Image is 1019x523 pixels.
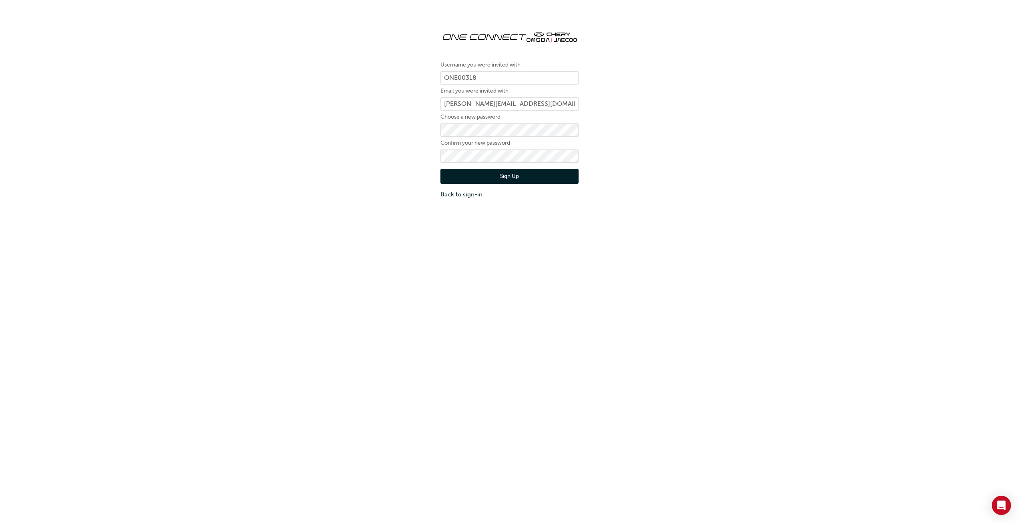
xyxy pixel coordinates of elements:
[440,169,579,184] button: Sign Up
[440,190,579,199] a: Back to sign-in
[440,138,579,148] label: Confirm your new password
[440,86,579,96] label: Email you were invited with
[440,60,579,70] label: Username you were invited with
[440,71,579,85] input: Username
[992,496,1011,515] div: Open Intercom Messenger
[440,24,579,48] img: oneconnect
[440,112,579,122] label: Choose a new password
